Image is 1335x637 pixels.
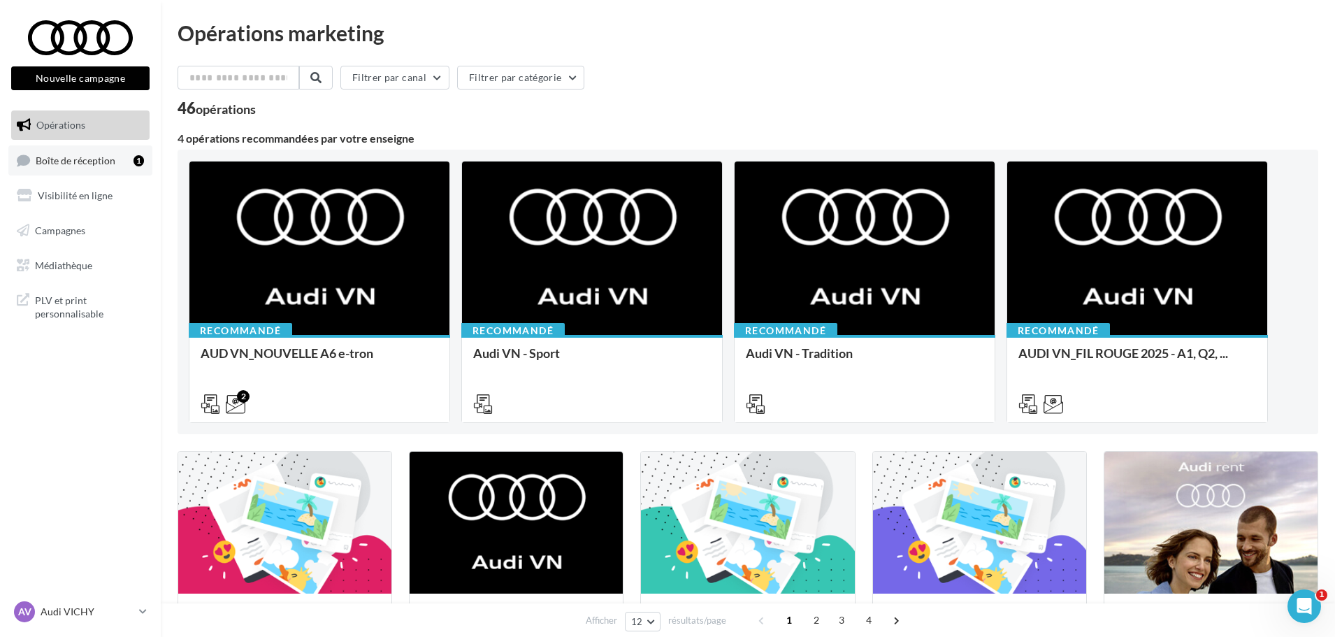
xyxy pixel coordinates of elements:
[133,155,144,166] div: 1
[586,614,617,627] span: Afficher
[35,224,85,236] span: Campagnes
[473,345,560,361] span: Audi VN - Sport
[1287,589,1321,623] iframe: Intercom live chat
[8,216,152,245] a: Campagnes
[778,609,800,631] span: 1
[746,345,853,361] span: Audi VN - Tradition
[41,605,133,619] p: Audi VICHY
[237,390,250,403] div: 2
[196,103,256,115] div: opérations
[8,181,152,210] a: Visibilité en ligne
[8,285,152,327] a: PLV et print personnalisable
[734,323,837,338] div: Recommandé
[340,66,449,90] button: Filtrer par canal
[805,609,828,631] span: 2
[201,345,373,361] span: AUD VN_NOUVELLE A6 e-tron
[38,189,113,201] span: Visibilité en ligne
[461,323,565,338] div: Recommandé
[36,119,85,131] span: Opérations
[36,154,115,166] span: Boîte de réception
[11,599,150,625] a: AV Audi VICHY
[178,133,1318,144] div: 4 opérations recommandées par votre enseigne
[8,251,152,280] a: Médiathèque
[35,259,92,271] span: Médiathèque
[8,145,152,176] a: Boîte de réception1
[35,291,144,321] span: PLV et print personnalisable
[1018,345,1228,361] span: AUDI VN_FIL ROUGE 2025 - A1, Q2, ...
[8,110,152,140] a: Opérations
[631,616,643,627] span: 12
[1006,323,1110,338] div: Recommandé
[1316,589,1327,601] span: 1
[858,609,880,631] span: 4
[189,323,292,338] div: Recommandé
[178,22,1318,43] div: Opérations marketing
[668,614,726,627] span: résultats/page
[11,66,150,90] button: Nouvelle campagne
[625,612,661,631] button: 12
[18,605,31,619] span: AV
[830,609,853,631] span: 3
[178,101,256,116] div: 46
[457,66,584,90] button: Filtrer par catégorie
